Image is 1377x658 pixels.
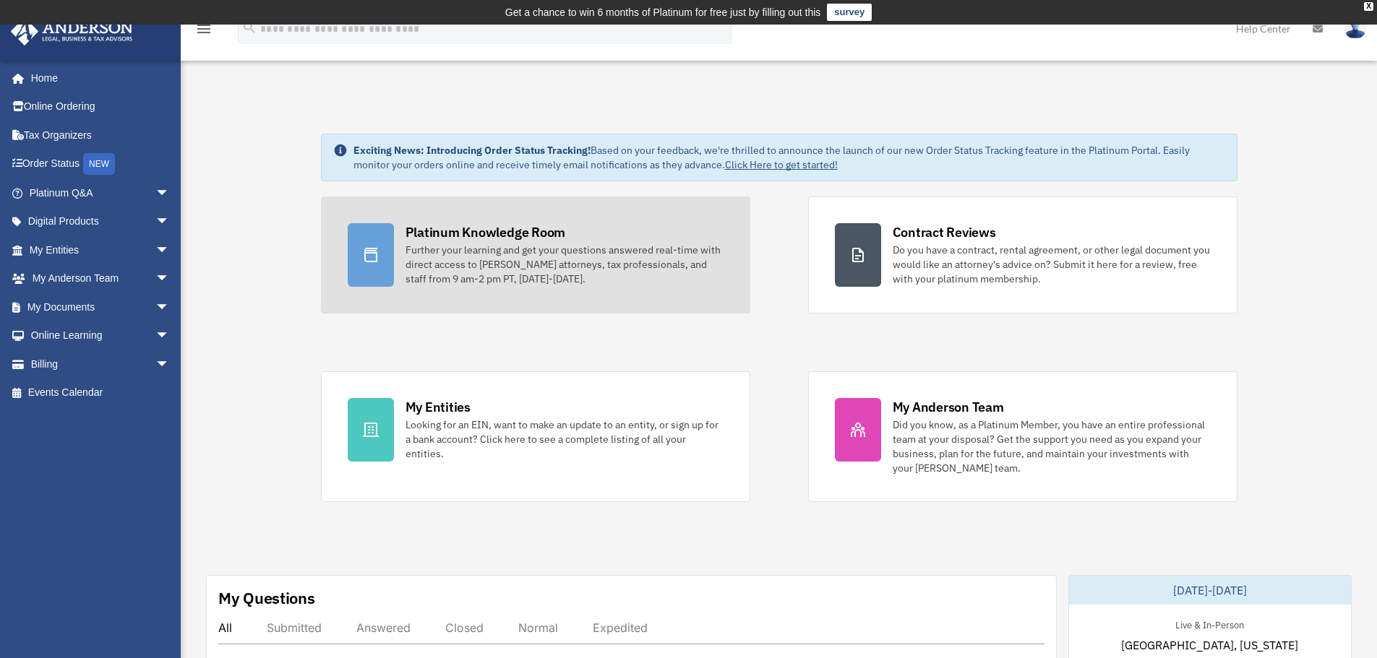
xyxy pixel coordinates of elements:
[10,92,192,121] a: Online Ordering
[155,350,184,379] span: arrow_drop_down
[267,620,322,635] div: Submitted
[725,158,838,171] a: Click Here to get started!
[518,620,558,635] div: Normal
[356,620,411,635] div: Answered
[10,264,192,293] a: My Anderson Teamarrow_drop_down
[893,243,1211,286] div: Do you have a contract, rental agreement, or other legal document you would like an attorney's ad...
[505,4,821,21] div: Get a chance to win 6 months of Platinum for free just by filling out this
[155,321,184,351] span: arrow_drop_down
[893,223,996,241] div: Contract Reviews
[155,207,184,237] span: arrow_drop_down
[241,20,257,35] i: search
[1164,616,1256,631] div: Live & In-Person
[406,398,471,416] div: My Entities
[10,207,192,236] a: Digital Productsarrow_drop_down
[445,620,484,635] div: Closed
[321,196,750,313] a: Platinum Knowledge Room Further your learning and get your questions answered real-time with dire...
[10,150,192,179] a: Order StatusNEW
[195,25,213,38] a: menu
[1069,576,1351,605] div: [DATE]-[DATE]
[218,620,232,635] div: All
[353,143,1225,172] div: Based on your feedback, we're thrilled to announce the launch of our new Order Status Tracking fe...
[321,371,750,502] a: My Entities Looking for an EIN, want to make an update to an entity, or sign up for a bank accoun...
[7,17,137,46] img: Anderson Advisors Platinum Portal
[406,223,566,241] div: Platinum Knowledge Room
[893,417,1211,475] div: Did you know, as a Platinum Member, you have an entire professional team at your disposal? Get th...
[593,620,648,635] div: Expedited
[155,264,184,294] span: arrow_drop_down
[10,178,192,207] a: Platinum Q&Aarrow_drop_down
[10,321,192,350] a: Online Learningarrow_drop_down
[808,371,1237,502] a: My Anderson Team Did you know, as a Platinum Member, you have an entire professional team at your...
[195,20,213,38] i: menu
[10,235,192,264] a: My Entitiesarrow_drop_down
[10,121,192,150] a: Tax Organizers
[893,398,1004,416] div: My Anderson Team
[10,378,192,407] a: Events Calendar
[155,235,184,265] span: arrow_drop_down
[1121,636,1298,654] span: [GEOGRAPHIC_DATA], [US_STATE]
[353,144,591,157] strong: Exciting News: Introducing Order Status Tracking!
[155,178,184,208] span: arrow_drop_down
[218,587,315,609] div: My Questions
[155,293,184,322] span: arrow_drop_down
[406,243,724,286] div: Further your learning and get your questions answered real-time with direct access to [PERSON_NAM...
[1364,2,1373,11] div: close
[10,64,184,92] a: Home
[808,196,1237,313] a: Contract Reviews Do you have a contract, rental agreement, or other legal document you would like...
[406,417,724,461] div: Looking for an EIN, want to make an update to an entity, or sign up for a bank account? Click her...
[10,350,192,378] a: Billingarrow_drop_down
[10,293,192,321] a: My Documentsarrow_drop_down
[1344,18,1366,39] img: User Pic
[83,153,115,175] div: NEW
[827,4,872,21] a: survey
